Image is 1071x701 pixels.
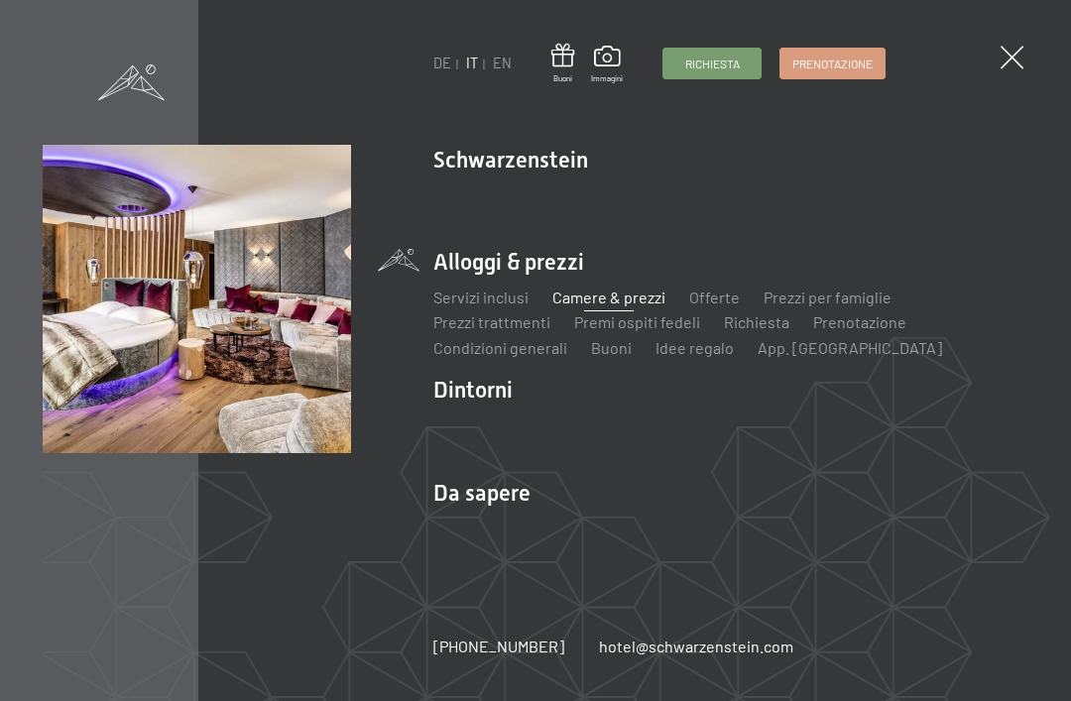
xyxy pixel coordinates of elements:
a: App. [GEOGRAPHIC_DATA] [758,338,942,357]
a: Richiesta [724,312,789,331]
a: Premi ospiti fedeli [574,312,700,331]
span: Richiesta [685,56,740,72]
a: DE [433,55,451,71]
a: IT [466,55,478,71]
a: Prenotazione [780,49,885,78]
a: EN [493,55,512,71]
a: hotel@schwarzenstein.com [599,636,793,657]
a: Richiesta [663,49,761,78]
a: Camere & prezzi [552,288,665,306]
a: Buoni [551,44,574,84]
a: Servizi inclusi [433,288,529,306]
span: Buoni [551,73,574,84]
a: [PHONE_NUMBER] [433,636,564,657]
span: [PHONE_NUMBER] [433,637,564,655]
a: Prenotazione [813,312,906,331]
a: Immagini [591,46,623,83]
a: Buoni [591,338,632,357]
a: Prezzi per famiglie [764,288,892,306]
span: Prenotazione [792,56,873,72]
a: Prezzi trattmenti [433,312,550,331]
a: Condizioni generali [433,338,567,357]
span: Immagini [591,73,623,84]
a: Idee regalo [655,338,734,357]
a: Offerte [689,288,740,306]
